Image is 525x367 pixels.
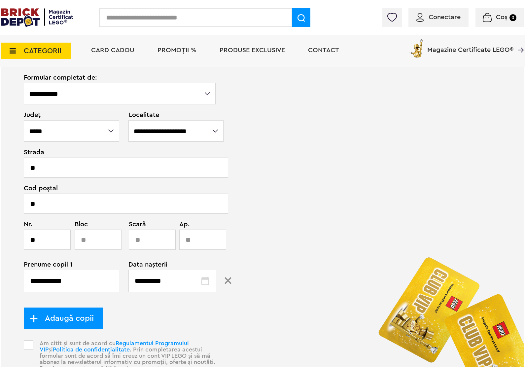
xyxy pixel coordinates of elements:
[129,112,217,118] span: Localitate
[509,14,516,21] small: 0
[38,314,94,322] span: Adaugă copii
[429,14,461,20] span: Conectare
[225,277,231,284] img: Group%201224.svg
[24,261,112,268] span: Prenume copil 1
[496,14,507,20] span: Coș
[24,47,61,55] span: CATEGORII
[157,47,196,54] a: PROMOȚII %
[40,340,189,352] a: Regulamentul Programului VIP
[24,185,216,192] span: Cod poștal
[513,38,524,45] a: Magazine Certificate LEGO®
[128,261,217,268] span: Data nașterii
[30,314,38,323] img: add_child
[24,221,67,228] span: Nr.
[220,47,285,54] a: Produse exclusive
[427,38,513,53] span: Magazine Certificate LEGO®
[24,112,120,118] span: Județ
[91,47,134,54] a: Card Cadou
[24,74,216,81] span: Formular completat de:
[53,347,130,352] a: Politica de confidențialitate
[179,221,207,228] span: Ap.
[75,221,118,228] span: Bloc
[308,47,339,54] a: Contact
[129,221,163,228] span: Scară
[416,14,461,20] a: Conectare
